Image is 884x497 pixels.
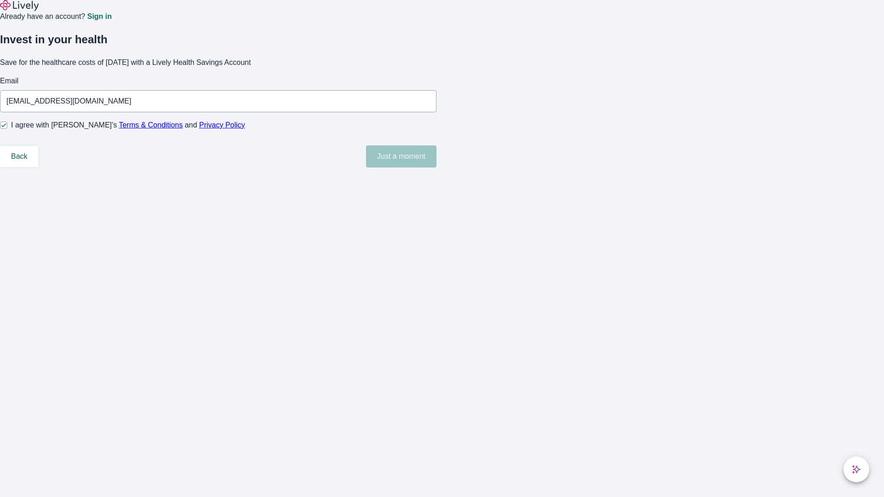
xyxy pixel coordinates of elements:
span: I agree with [PERSON_NAME]’s and [11,120,245,131]
a: Sign in [87,13,111,20]
svg: Lively AI Assistant [852,465,861,474]
a: Privacy Policy [199,121,245,129]
button: chat [843,457,869,482]
a: Terms & Conditions [119,121,183,129]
